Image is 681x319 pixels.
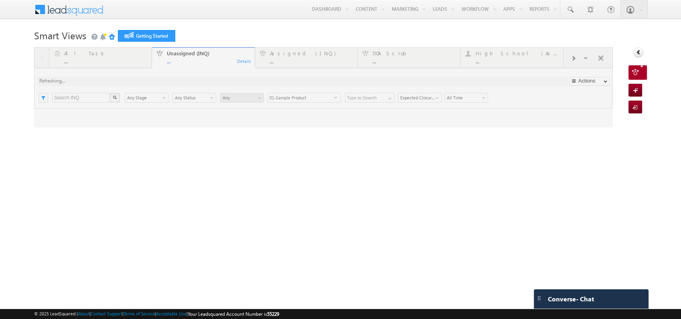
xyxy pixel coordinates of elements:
a: Terms of Service [124,311,155,316]
a: Getting Started [118,30,175,42]
a: Contact Support [91,311,122,316]
span: © 2025 LeadSquared | | | | | [34,310,279,318]
img: carter-drag [536,295,542,301]
a: Acceptable Use [156,311,186,316]
span: Converse - Chat [548,295,594,303]
span: Smart Views [34,29,86,42]
span: Your Leadsquared Account Number is [188,311,279,317]
span: 55229 [267,311,279,317]
a: About [78,311,89,316]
